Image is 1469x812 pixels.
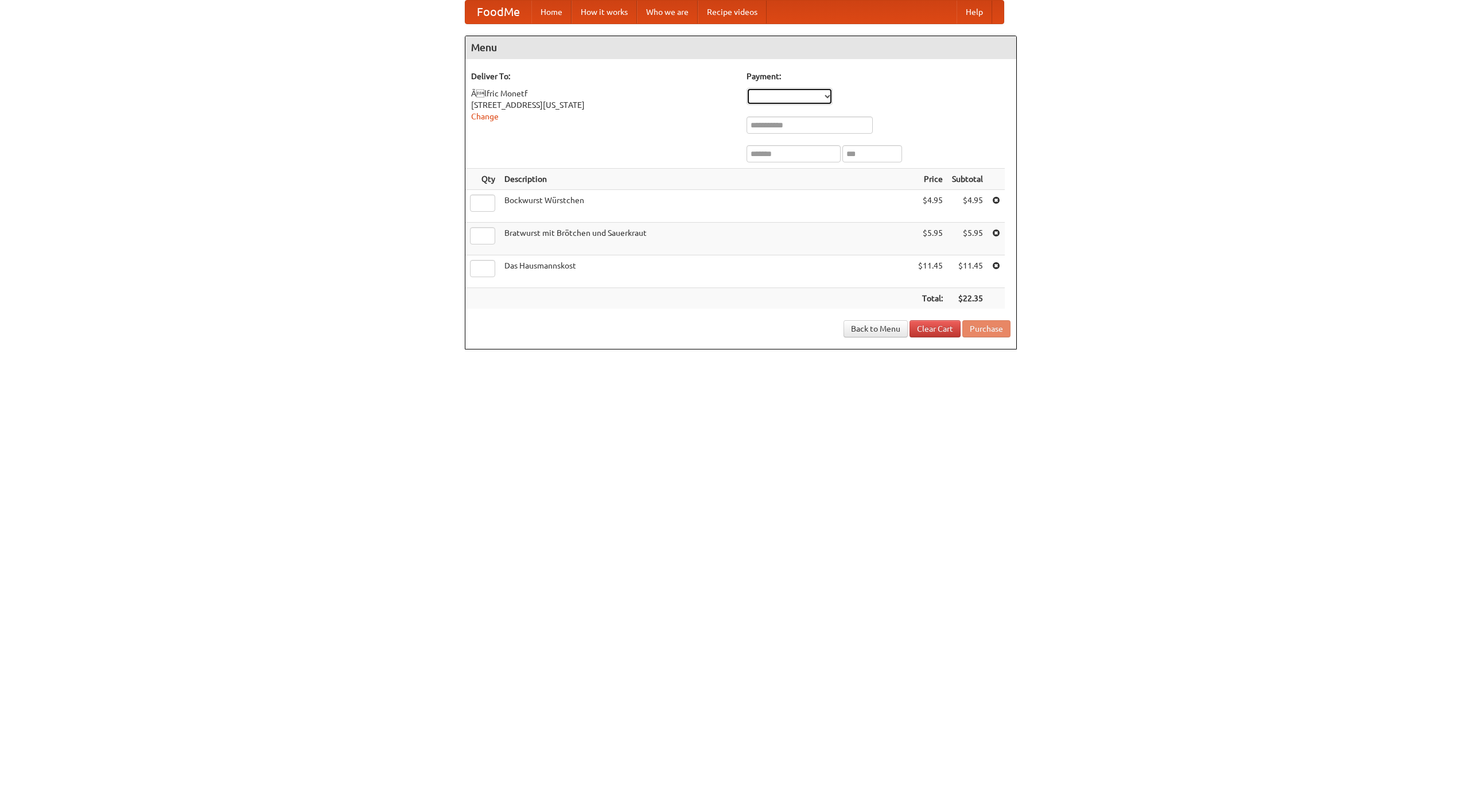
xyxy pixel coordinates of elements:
[947,190,988,223] td: $4.95
[471,88,735,99] div: Ãlfric Monetf
[465,36,1016,59] h4: Menu
[698,1,767,24] a: Recipe videos
[500,223,914,255] td: Bratwurst mit Brötchen und Sauerkraut
[465,1,531,24] a: FoodMe
[947,255,988,288] td: $11.45
[500,169,914,190] th: Description
[500,255,914,288] td: Das Hausmannskost
[637,1,698,24] a: Who we are
[947,169,988,190] th: Subtotal
[947,223,988,255] td: $5.95
[910,320,961,337] a: Clear Cart
[962,320,1011,337] button: Purchase
[572,1,637,24] a: How it works
[471,112,499,121] a: Change
[465,169,500,190] th: Qty
[747,71,1011,82] h5: Payment:
[957,1,992,24] a: Help
[947,288,988,309] th: $22.35
[914,223,947,255] td: $5.95
[500,190,914,223] td: Bockwurst Würstchen
[471,71,735,82] h5: Deliver To:
[914,288,947,309] th: Total:
[914,190,947,223] td: $4.95
[914,255,947,288] td: $11.45
[471,99,735,111] div: [STREET_ADDRESS][US_STATE]
[531,1,572,24] a: Home
[914,169,947,190] th: Price
[844,320,908,337] a: Back to Menu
